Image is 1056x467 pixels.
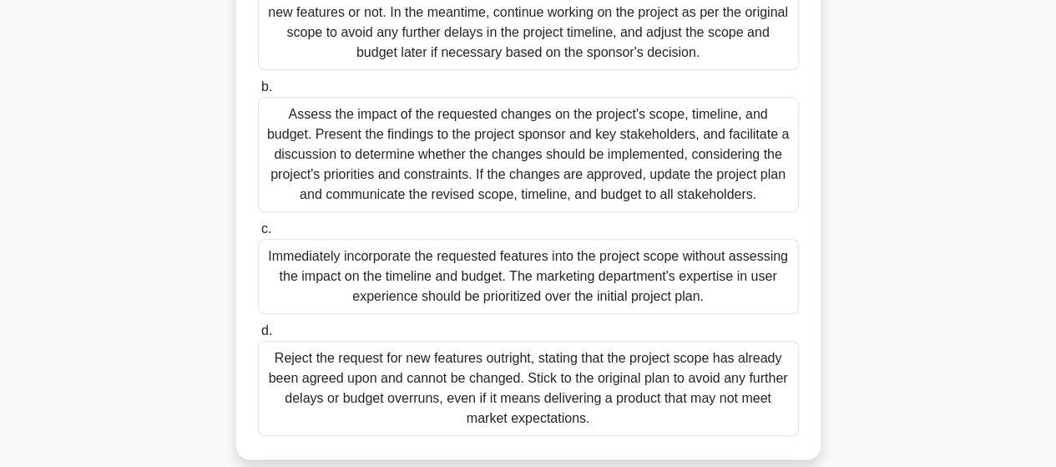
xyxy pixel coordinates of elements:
span: c. [261,221,271,236]
div: Assess the impact of the requested changes on the project's scope, timeline, and budget. Present ... [258,97,799,212]
div: Reject the request for new features outright, stating that the project scope has already been agr... [258,341,799,436]
div: Immediately incorporate the requested features into the project scope without assessing the impac... [258,239,799,314]
span: d. [261,323,272,338]
span: b. [261,79,272,94]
